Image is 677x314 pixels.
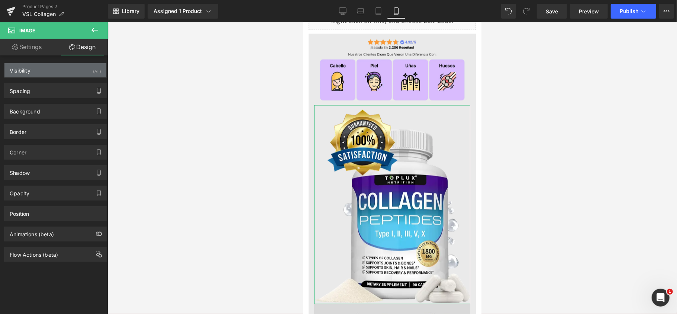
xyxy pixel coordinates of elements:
button: Undo [501,4,516,19]
span: Image [19,28,35,33]
a: Design [55,39,109,55]
div: Opacity [10,186,29,196]
a: Desktop [334,4,352,19]
span: Save [546,7,558,15]
a: Product Pages [22,4,108,10]
span: 1 [667,289,673,295]
button: More [659,4,674,19]
span: Publish [620,8,638,14]
iframe: Intercom live chat [652,289,670,307]
div: Border [10,125,26,135]
span: Library [122,8,139,15]
a: Preview [570,4,608,19]
div: Shadow [10,166,30,176]
div: (All) [93,63,101,76]
div: Flow Actions (beta) [10,247,58,258]
div: Animations (beta) [10,227,54,237]
a: Mobile [387,4,405,19]
div: Corner [10,145,26,156]
span: Preview [579,7,599,15]
div: Assigned 1 Product [154,7,212,15]
a: New Library [108,4,145,19]
span: VSL Collagen [22,11,56,17]
a: Laptop [352,4,370,19]
div: Spacing [10,84,30,94]
div: Position [10,206,29,217]
div: Visibility [10,63,30,74]
button: Publish [611,4,656,19]
a: Tablet [370,4,387,19]
button: Redo [519,4,534,19]
div: Background [10,104,40,115]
